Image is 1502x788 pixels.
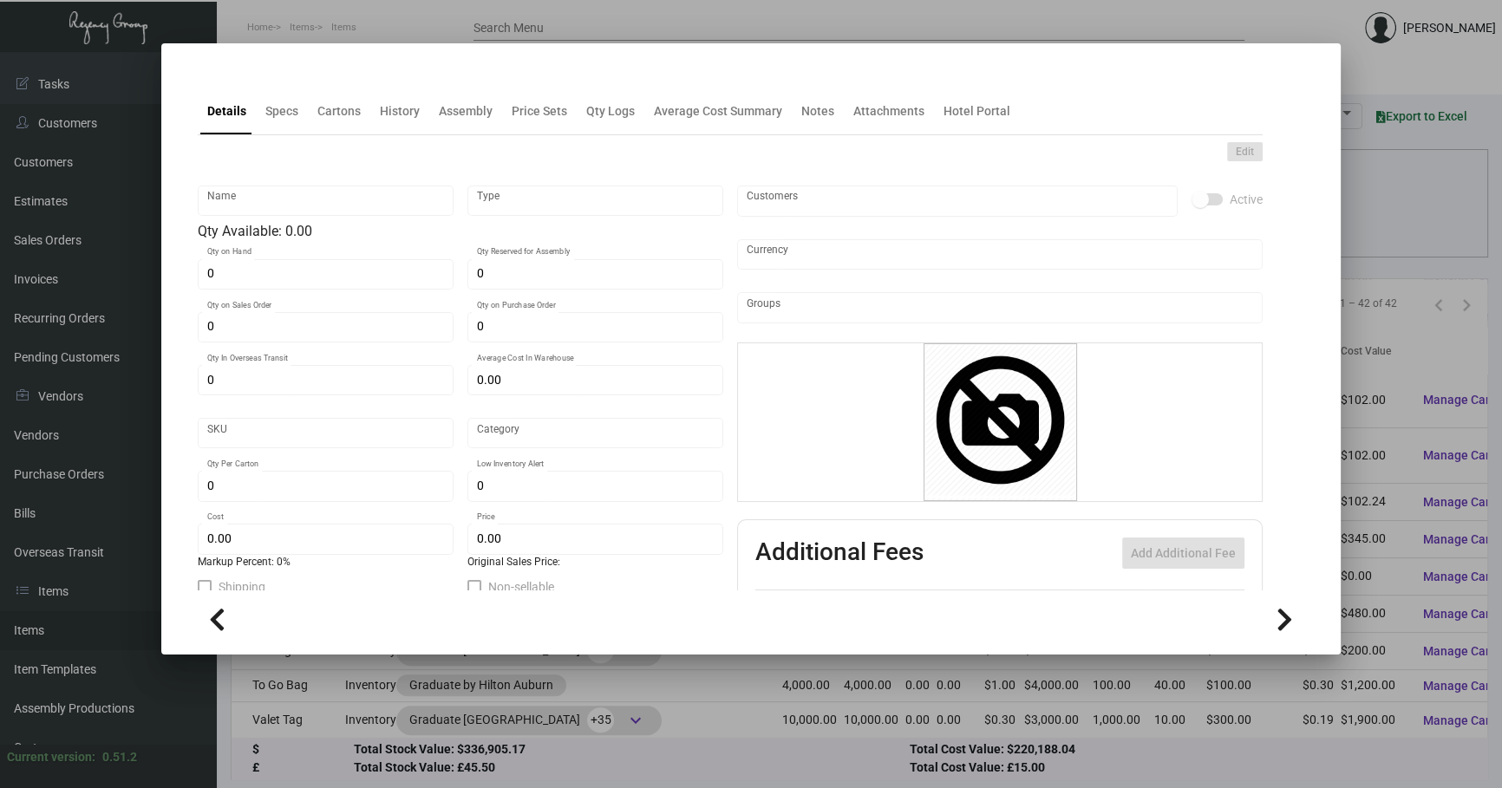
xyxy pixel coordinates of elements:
[219,576,265,597] span: Shipping
[439,102,493,120] div: Assembly
[7,748,95,766] div: Current version:
[755,537,924,569] h2: Additional Fees
[944,102,1010,120] div: Hotel Portal
[853,102,924,120] div: Attachments
[747,194,1169,208] input: Add new..
[488,576,554,597] span: Non-sellable
[265,102,298,120] div: Specs
[207,102,246,120] div: Details
[102,748,137,766] div: 0.51.2
[1131,546,1236,560] span: Add Additional Fee
[654,102,782,120] div: Average Cost Summary
[317,102,361,120] div: Cartons
[801,102,834,120] div: Notes
[1227,142,1263,161] button: Edit
[1122,537,1244,569] button: Add Additional Fee
[1230,189,1263,210] span: Active
[1236,145,1254,160] span: Edit
[747,301,1254,315] input: Add new..
[586,102,635,120] div: Qty Logs
[380,102,420,120] div: History
[198,221,723,242] div: Qty Available: 0.00
[512,102,567,120] div: Price Sets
